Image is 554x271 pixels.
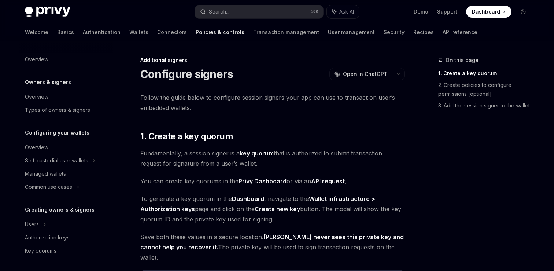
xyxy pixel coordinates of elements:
[240,150,274,157] a: key quorum
[25,233,70,242] div: Authorization keys
[329,68,392,80] button: Open in ChatGPT
[140,56,405,64] div: Additional signers
[19,244,113,257] a: Key quorums
[19,141,113,154] a: Overview
[196,23,244,41] a: Policies & controls
[443,23,477,41] a: API reference
[25,106,90,114] div: Types of owners & signers
[311,9,319,15] span: ⌘ K
[57,23,74,41] a: Basics
[517,6,529,18] button: Toggle dark mode
[140,233,404,251] strong: [PERSON_NAME] never sees this private key and cannot help you recover it.
[140,232,405,263] span: Save both these values in a secure location. The private key will be used to sign transaction req...
[327,5,359,18] button: Ask AI
[19,167,113,180] a: Managed wallets
[19,103,113,117] a: Types of owners & signers
[343,70,388,78] span: Open in ChatGPT
[328,23,375,41] a: User management
[25,205,95,214] h5: Creating owners & signers
[438,79,535,100] a: 2. Create policies to configure permissions [optional]
[19,231,113,244] a: Authorization keys
[437,8,457,15] a: Support
[413,23,434,41] a: Recipes
[446,56,479,65] span: On this page
[19,53,113,66] a: Overview
[140,148,405,169] span: Fundamentally, a session signer is a that is authorized to submit transaction request for signatu...
[140,194,405,224] span: To generate a key quorum in the , navigate to the page and click on the button. The modal will sh...
[438,67,535,79] a: 1. Create a key quorum
[19,90,113,103] a: Overview
[239,177,287,185] a: Privy Dashboard
[466,6,511,18] a: Dashboard
[195,5,323,18] button: Search...⌘K
[255,205,300,213] strong: Create new key
[25,220,39,229] div: Users
[25,169,66,178] div: Managed wallets
[140,176,405,186] span: You can create key quorums in the or via an ,
[232,195,264,203] a: Dashboard
[384,23,405,41] a: Security
[25,246,56,255] div: Key quorums
[157,23,187,41] a: Connectors
[25,55,48,64] div: Overview
[438,100,535,111] a: 3. Add the session signer to the wallet
[140,92,405,113] span: Follow the guide below to configure session signers your app can use to transact on user’s embedd...
[83,23,121,41] a: Authentication
[25,7,70,17] img: dark logo
[140,131,233,142] span: 1. Create a key quorum
[311,177,345,185] a: API request
[472,8,500,15] span: Dashboard
[25,183,72,191] div: Common use cases
[253,23,319,41] a: Transaction management
[140,67,233,81] h1: Configure signers
[414,8,428,15] a: Demo
[129,23,148,41] a: Wallets
[25,143,48,152] div: Overview
[25,92,48,101] div: Overview
[25,23,48,41] a: Welcome
[209,7,229,16] div: Search...
[339,8,354,15] span: Ask AI
[25,156,88,165] div: Self-custodial user wallets
[25,78,71,87] h5: Owners & signers
[25,128,89,137] h5: Configuring your wallets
